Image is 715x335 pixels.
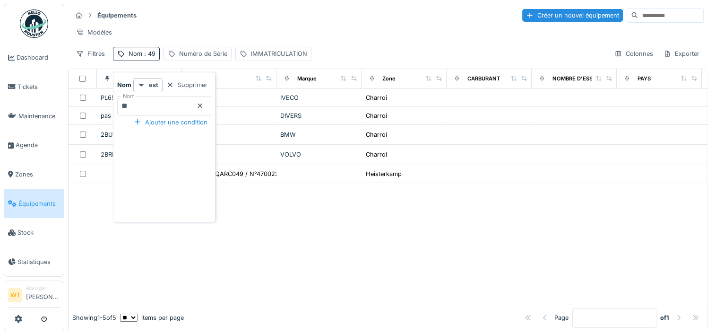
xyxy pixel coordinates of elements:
span: Zones [15,170,60,179]
div: Modèles [72,26,116,39]
div: IVECO [280,93,358,102]
strong: Équipements [94,11,140,20]
div: DIVERS [280,111,358,120]
span: Statistiques [17,257,60,266]
div: Charroi [366,93,387,102]
div: IMMATRICULATION [251,49,307,58]
div: 2BRD485 [101,150,178,159]
div: Ajouter une condition [130,116,211,129]
div: Numéro de Série [179,49,227,58]
strong: Nom [117,80,131,89]
div: CARBURANT [467,75,500,83]
div: Page [554,313,569,322]
div: Colonnes [610,47,657,61]
span: Dashboard [17,53,60,62]
div: PL6574 [101,93,178,102]
div: Charroi [366,130,387,139]
li: [PERSON_NAME] [26,285,60,305]
span: Équipements [18,199,60,208]
span: Tickets [17,82,60,91]
span: Stock [17,228,60,237]
div: Filtres [72,47,109,61]
div: BMW [280,130,358,139]
label: Nom [121,92,137,100]
span: Agenda [16,141,60,150]
strong: of 1 [660,313,669,322]
div: VOLVO [280,150,358,159]
span: : 49 [142,50,155,57]
li: WT [8,288,22,302]
div: PAYS [637,75,651,83]
div: Supprimer [163,79,211,91]
div: Manager [26,285,60,292]
div: Heisterkamp [366,169,402,178]
div: Charroi [366,111,387,120]
div: NOMBRE D'ESSIEU [552,75,601,83]
div: Charroi [366,150,387,159]
div: pas immatriculé [101,111,178,120]
div: Schenker QARC049 / N°470022 [186,169,279,178]
div: Exporter [659,47,704,61]
img: Badge_color-CXgf-gQk.svg [20,9,48,38]
div: Zone [382,75,396,83]
div: 2BUF314 [101,130,178,139]
div: Créer un nouvel équipement [522,9,623,22]
span: Maintenance [18,112,60,121]
div: Marque [297,75,317,83]
div: Showing 1 - 5 of 5 [72,313,116,322]
div: items per page [120,313,184,322]
div: Nom [129,49,155,58]
strong: est [149,80,158,89]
